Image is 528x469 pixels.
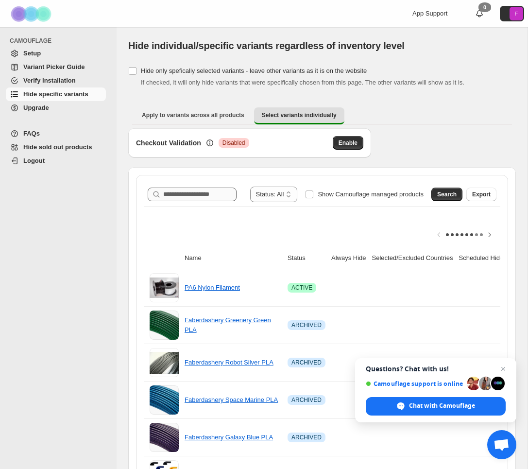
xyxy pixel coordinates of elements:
[409,401,475,410] span: Chat with Camouflage
[23,77,76,84] span: Verify Installation
[366,380,463,387] span: Camouflage support is online
[23,143,92,151] span: Hide sold out products
[456,247,506,269] th: Scheduled Hide
[23,130,40,137] span: FAQs
[412,10,447,17] span: App Support
[185,434,273,441] a: Faberdashery Galaxy Blue PLA
[182,247,285,269] th: Name
[6,101,106,115] a: Upgrade
[23,157,45,164] span: Logout
[6,87,106,101] a: Hide specific variants
[291,359,322,366] span: ARCHIVED
[6,127,106,140] a: FAQs
[6,60,106,74] a: Variant Picker Guide
[475,9,484,18] a: 0
[291,396,322,404] span: ARCHIVED
[497,363,509,375] span: Close chat
[150,423,179,452] img: Faberdashery Galaxy Blue PLA
[254,107,344,124] button: Select variants individually
[136,138,201,148] h3: Checkout Validation
[437,191,457,198] span: Search
[142,111,244,119] span: Apply to variants across all products
[291,434,322,441] span: ARCHIVED
[515,11,518,17] text: F
[23,50,41,57] span: Setup
[291,321,322,329] span: ARCHIVED
[150,385,179,415] img: Faberdashery Space Marine PLA
[23,104,49,111] span: Upgrade
[6,154,106,168] a: Logout
[6,74,106,87] a: Verify Installation
[510,7,523,20] span: Avatar with initials F
[128,40,405,51] span: Hide individual/specific variants regardless of inventory level
[8,0,56,27] img: Camouflage
[285,247,328,269] th: Status
[466,188,496,201] button: Export
[328,247,369,269] th: Always Hide
[6,140,106,154] a: Hide sold out products
[369,247,456,269] th: Selected/Excluded Countries
[185,284,240,291] a: PA6 Nylon Filament
[185,359,273,366] a: Faberdashery Robot Silver PLA
[472,191,491,198] span: Export
[431,188,462,201] button: Search
[333,136,363,150] button: Enable
[150,311,179,340] img: Faberdashery Greenery Green PLA
[141,79,464,86] span: If checked, it will only hide variants that were specifically chosen from this page. The other va...
[185,316,271,333] a: Faberdashery Greenery Green PLA
[291,284,312,292] span: ACTIVE
[6,47,106,60] a: Setup
[366,397,506,416] div: Chat with Camouflage
[23,90,88,98] span: Hide specific variants
[478,2,491,12] div: 0
[366,365,506,373] span: Questions? Chat with us!
[487,430,516,459] div: Open chat
[483,228,496,242] button: Scroll table right one column
[318,191,424,198] span: Show Camouflage managed products
[10,37,110,45] span: CAMOUFLAGE
[141,67,367,74] span: Hide only spefically selected variants - leave other variants as it is on the website
[185,396,278,403] a: Faberdashery Space Marine PLA
[222,139,245,147] span: Disabled
[500,6,524,21] button: Avatar with initials F
[23,63,85,70] span: Variant Picker Guide
[339,139,358,147] span: Enable
[134,107,252,123] button: Apply to variants across all products
[262,111,337,119] span: Select variants individually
